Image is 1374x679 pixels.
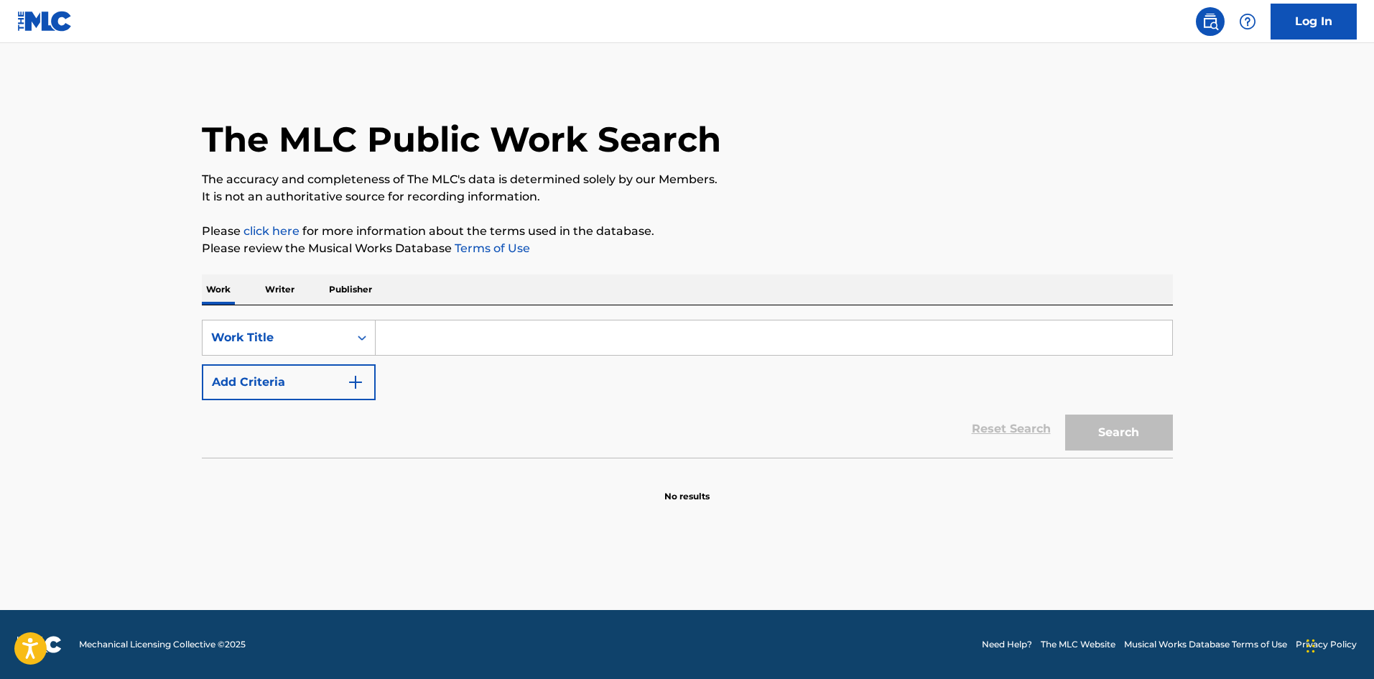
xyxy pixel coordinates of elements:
[1302,610,1374,679] iframe: Chat Widget
[1296,638,1357,651] a: Privacy Policy
[1233,7,1262,36] div: Help
[982,638,1032,651] a: Need Help?
[202,320,1173,458] form: Search Form
[1124,638,1287,651] a: Musical Works Database Terms of Use
[452,241,530,255] a: Terms of Use
[202,240,1173,257] p: Please review the Musical Works Database
[1202,13,1219,30] img: search
[202,188,1173,205] p: It is not an authoritative source for recording information.
[1306,624,1315,668] div: Drag
[202,274,235,305] p: Work
[1239,13,1256,30] img: help
[17,11,73,32] img: MLC Logo
[1041,638,1115,651] a: The MLC Website
[243,224,300,238] a: click here
[211,329,340,346] div: Work Title
[1196,7,1225,36] a: Public Search
[17,636,62,653] img: logo
[664,473,710,503] p: No results
[261,274,299,305] p: Writer
[1271,4,1357,40] a: Log In
[325,274,376,305] p: Publisher
[202,223,1173,240] p: Please for more information about the terms used in the database.
[347,374,364,391] img: 9d2ae6d4665cec9f34b9.svg
[79,638,246,651] span: Mechanical Licensing Collective © 2025
[202,118,721,161] h1: The MLC Public Work Search
[202,364,376,400] button: Add Criteria
[202,171,1173,188] p: The accuracy and completeness of The MLC's data is determined solely by our Members.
